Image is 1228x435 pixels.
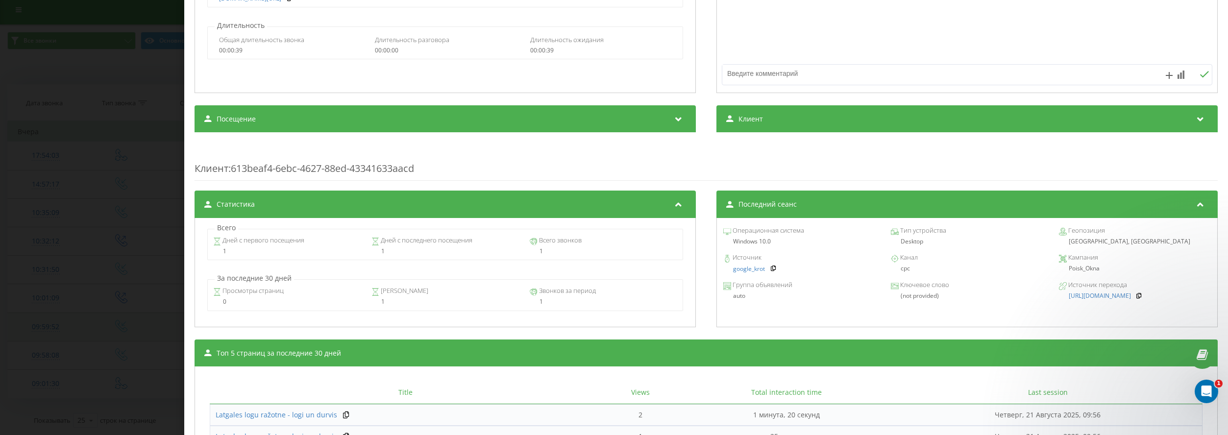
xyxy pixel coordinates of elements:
[738,114,763,124] span: Клиент
[215,223,238,233] p: Всего
[1059,265,1211,272] div: Poisk_Okna
[530,35,604,44] span: Длительность ожидания
[1067,253,1098,263] span: Кампания
[1067,280,1127,290] span: Источник перехода
[899,226,946,236] span: Тип устройства
[899,280,949,290] span: Ключевое слово
[216,410,337,419] span: Latgales logu ražotne - logi un durvis
[217,114,256,124] span: Посещение
[1069,292,1131,299] a: [URL][DOMAIN_NAME]
[219,47,360,54] div: 00:00:39
[893,381,1203,404] th: Last session
[733,266,765,272] a: google_krot
[679,381,894,404] th: Total interaction time
[374,47,516,54] div: 00:00:00
[374,35,449,44] span: Длительность разговора
[215,273,294,283] p: За последние 30 дней
[891,292,1043,299] div: (not provided)
[893,404,1203,426] td: Четверг, 21 Августа 2025, 09:56
[379,286,428,296] span: [PERSON_NAME]
[738,199,797,209] span: Последний сеанс
[530,47,671,54] div: 00:00:39
[731,253,761,263] span: Источник
[213,248,360,255] div: 1
[723,292,875,299] div: auto
[1195,380,1218,403] iframe: Intercom live chat
[371,248,518,255] div: 1
[731,226,804,236] span: Операционная система
[379,236,472,245] span: Дней с последнего посещения
[221,286,284,296] span: Просмотры страниц
[1059,238,1211,245] div: [GEOGRAPHIC_DATA], [GEOGRAPHIC_DATA]
[371,298,518,305] div: 1
[221,236,304,245] span: Дней с первого посещения
[723,238,875,245] div: Windows 10.0
[216,410,337,420] a: Latgales logu ražotne - logi un durvis
[679,404,894,426] td: 1 минута, 20 секунд
[891,265,1043,272] div: cpc
[731,280,792,290] span: Группа объявлений
[530,248,677,255] div: 1
[899,253,918,263] span: Канал
[891,238,1043,245] div: Desktop
[601,381,679,404] th: Views
[210,381,601,404] th: Title
[538,286,596,296] span: Звонков за период
[219,35,304,44] span: Общая длительность звонка
[1215,380,1223,387] span: 1
[195,142,1218,181] div: : 613beaf4-6ebc-4627-88ed-43341633aacd
[530,298,677,305] div: 1
[213,298,360,305] div: 0
[217,348,341,358] span: Топ 5 страниц за последние 30 дней
[217,199,255,209] span: Статистика
[195,162,228,175] span: Клиент
[215,21,267,30] p: Длительность
[538,236,582,245] span: Всего звонков
[1067,226,1105,236] span: Геопозиция
[601,404,679,426] td: 2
